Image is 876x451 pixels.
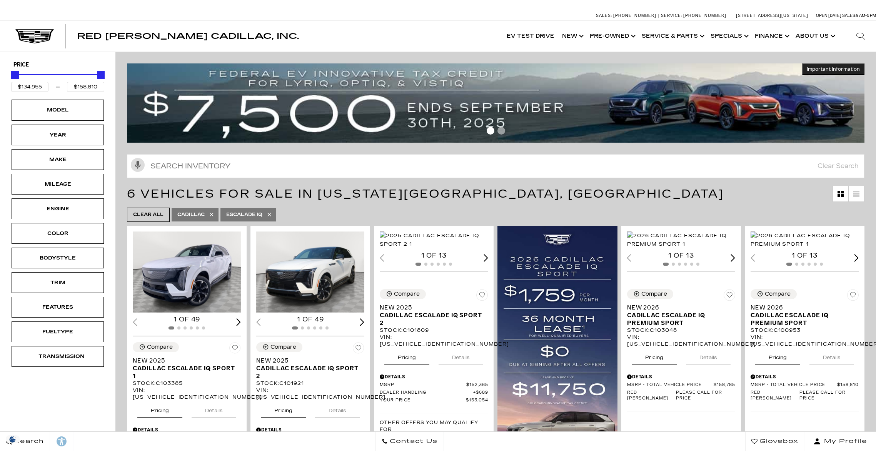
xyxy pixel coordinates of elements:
[816,13,841,18] span: Open [DATE]
[11,71,19,79] div: Minimum Price
[380,327,488,334] div: Stock : C101809
[799,390,859,401] span: Please call for price
[751,304,859,327] a: New 2026Cadillac ESCALADE IQ Premium Sport
[133,231,241,313] div: 1 / 2
[658,13,728,18] a: Service: [PHONE_NUMBER]
[751,289,797,299] button: Compare Vehicle
[38,131,77,139] div: Year
[77,32,299,40] a: Red [PERSON_NAME] Cadillac, Inc.
[256,387,364,401] div: VIN: [US_VEHICLE_IDENTIFICATION_NUMBER]
[38,254,77,262] div: Bodystyle
[12,198,104,219] div: EngineEngine
[792,21,838,52] a: About Us
[97,71,105,79] div: Maximum Price
[751,373,859,380] div: Pricing Details - New 2026 Cadillac ESCALADE IQ Premium Sport
[380,382,488,388] a: MSRP $152,365
[676,390,735,401] span: Please call for price
[12,223,104,244] div: ColorColor
[38,229,77,238] div: Color
[751,304,853,311] span: New 2026
[133,426,241,433] div: Pricing Details - New 2025 Cadillac ESCALADE IQ Sport 1
[256,357,364,380] a: New 2025Cadillac ESCALADE IQ Sport 2
[765,291,791,298] div: Compare
[67,82,104,92] input: Maximum
[133,342,179,352] button: Compare Vehicle
[15,29,54,44] img: Cadillac Dark Logo with Cadillac White Text
[466,398,488,403] span: $153,054
[596,13,658,18] a: Sales: [PHONE_NUMBER]
[821,436,867,447] span: My Profile
[4,435,22,443] section: Click to Open Cookie Consent Modal
[38,278,77,287] div: Trim
[627,231,735,248] div: 1 / 2
[38,106,77,114] div: Model
[683,13,726,18] span: [PHONE_NUMBER]
[751,382,859,388] a: MSRP - Total Vehicle Price $158,810
[177,210,205,220] span: Cadillac
[802,63,864,75] button: Important Information
[751,231,859,248] div: 1 / 2
[380,311,482,327] span: Cadillac ESCALADE IQ Sport 2
[261,401,306,418] button: pricing tab
[133,387,241,401] div: VIN: [US_VEHICLE_IDENTIFICATION_NUMBER]
[11,82,48,92] input: Minimum
[127,154,864,178] input: Search Inventory
[256,426,364,433] div: Pricing Details - New 2025 Cadillac ESCALADE IQ Sport 2
[133,364,235,380] span: Cadillac ESCALADE IQ Sport 1
[439,348,483,364] button: details tab
[380,231,488,248] div: 1 / 2
[380,304,482,311] span: New 2025
[751,311,853,327] span: Cadillac ESCALADE IQ Premium Sport
[380,251,488,260] div: 1 of 13
[256,342,302,352] button: Compare Vehicle
[38,180,77,188] div: Mileage
[226,210,262,220] span: Escalade IQ
[380,231,488,248] img: 2025 Cadillac ESCALADE IQ Sport 2 1
[758,436,798,447] span: Glovebox
[127,63,864,142] img: vrp-tax-ending-august-version
[4,435,22,443] img: Opt-Out Icon
[256,357,359,364] span: New 2025
[627,373,735,380] div: Pricing Details - New 2026 Cadillac ESCALADE IQ Premium Sport
[256,231,364,313] img: 2025 Cadillac ESCALADE IQ Sport 2 1
[12,346,104,367] div: TransmissionTransmission
[627,251,735,260] div: 1 of 13
[131,158,145,172] svg: Click to toggle on voice search
[751,390,859,401] a: Red [PERSON_NAME] Please call for price
[466,382,488,388] span: $152,365
[627,382,735,388] a: MSRP - Total Vehicle Price $158,785
[375,432,444,451] a: Contact Us
[731,254,735,261] div: Next slide
[627,382,714,388] span: MSRP - Total Vehicle Price
[380,373,488,380] div: Pricing Details - New 2025 Cadillac ESCALADE IQ Sport 2
[641,291,667,298] div: Compare
[809,348,854,364] button: details tab
[380,382,466,388] span: MSRP
[256,364,359,380] span: Cadillac ESCALADE IQ Sport 2
[714,382,735,388] span: $158,785
[11,68,104,92] div: Price
[627,390,676,401] span: Red [PERSON_NAME]
[133,231,241,313] img: 2025 Cadillac ESCALADE IQ Sport 1 1
[586,21,638,52] a: Pre-Owned
[147,344,173,351] div: Compare
[133,380,241,387] div: Stock : C103385
[484,254,488,261] div: Next slide
[380,390,488,396] a: Dealer Handling $689
[751,327,859,334] div: Stock : C100953
[353,342,364,357] button: Save Vehicle
[627,304,735,327] a: New 2026Cadillac ESCALADE IQ Premium Sport
[751,231,859,248] img: 2026 Cadillac ESCALADE IQ Premium Sport 1
[380,419,488,433] p: Other Offers You May Qualify For
[724,289,735,304] button: Save Vehicle
[380,289,426,299] button: Compare Vehicle
[38,155,77,164] div: Make
[270,344,296,351] div: Compare
[137,401,182,418] button: pricing tab
[751,390,799,401] span: Red [PERSON_NAME]
[127,187,724,201] span: 6 Vehicles for Sale in [US_STATE][GEOGRAPHIC_DATA], [GEOGRAPHIC_DATA]
[315,401,360,418] button: details tab
[12,174,104,195] div: MileageMileage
